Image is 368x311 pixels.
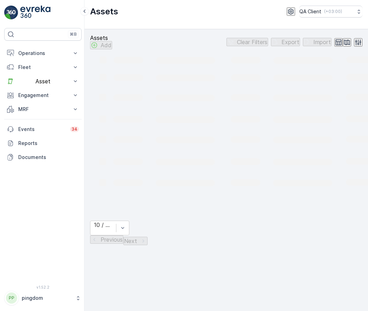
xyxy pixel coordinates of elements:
[299,6,362,18] button: QA Client(+03:00)
[123,237,148,245] button: Next
[271,38,300,46] button: Export
[90,35,112,41] p: Assets
[90,235,123,244] button: Previous
[4,150,82,164] a: Documents
[4,136,82,150] a: Reports
[94,222,113,228] div: 10 / Page
[18,106,68,113] p: MRF
[18,92,68,99] p: Engagement
[4,291,82,305] button: PPpingdom
[299,8,321,15] p: QA Client
[22,295,72,302] p: pingdom
[18,64,68,71] p: Fleet
[18,154,79,161] p: Documents
[6,292,17,304] div: PP
[324,9,342,14] p: ( +03:00 )
[4,46,82,60] button: Operations
[18,126,66,133] p: Events
[20,6,50,20] img: logo_light-DOdMpM7g.png
[101,42,111,48] p: Add
[4,88,82,102] button: Engagement
[18,50,68,57] p: Operations
[101,236,123,243] p: Previous
[4,102,82,116] button: MRF
[4,122,82,136] a: Events34
[18,78,68,84] p: Asset
[90,6,118,17] p: Assets
[71,126,77,132] p: 34
[4,60,82,74] button: Fleet
[313,39,331,45] p: Import
[124,238,137,244] p: Next
[90,41,112,49] button: Add
[237,39,267,45] p: Clear Filters
[303,38,332,46] button: Import
[4,6,18,20] img: logo
[4,74,82,88] button: Asset
[281,39,299,45] p: Export
[226,38,268,46] button: Clear Filters
[18,140,79,147] p: Reports
[4,285,82,289] span: v 1.52.2
[70,32,77,37] p: ⌘B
